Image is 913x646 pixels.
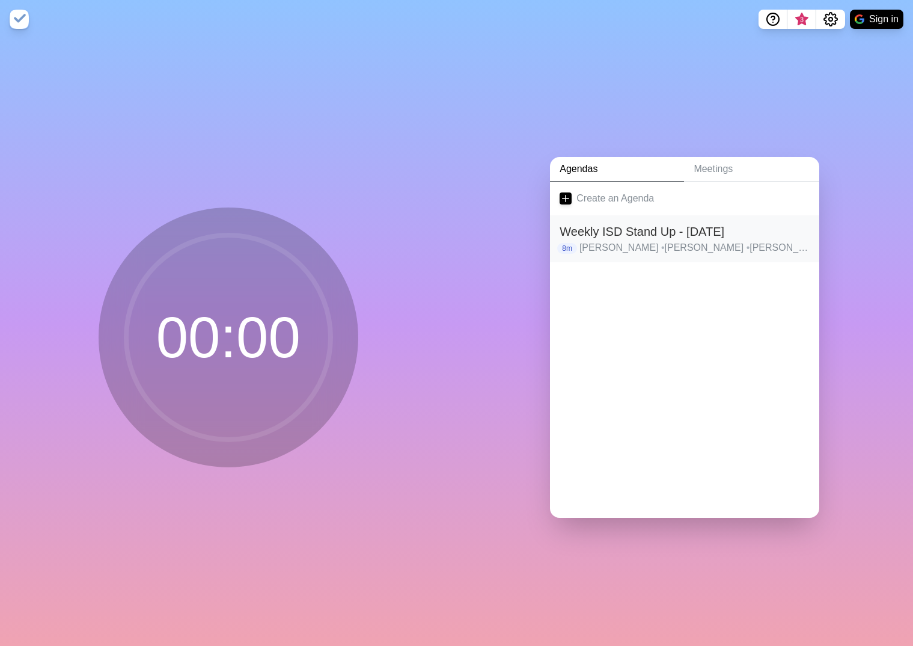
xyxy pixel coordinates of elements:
button: Settings [816,10,845,29]
button: Help [759,10,787,29]
button: Sign in [850,10,903,29]
p: [PERSON_NAME] [PERSON_NAME] [PERSON_NAME] [PERSON_NAME] [579,241,810,255]
span: • [747,242,750,253]
a: Agendas [550,157,684,182]
a: Meetings [684,157,819,182]
button: What’s new [787,10,816,29]
span: 3 [797,15,807,25]
img: timeblocks logo [10,10,29,29]
a: Create an Agenda [550,182,819,215]
span: • [661,242,665,253]
h2: Weekly ISD Stand Up - [DATE] [560,223,810,241]
p: 8m [557,243,577,254]
img: google logo [855,14,864,24]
